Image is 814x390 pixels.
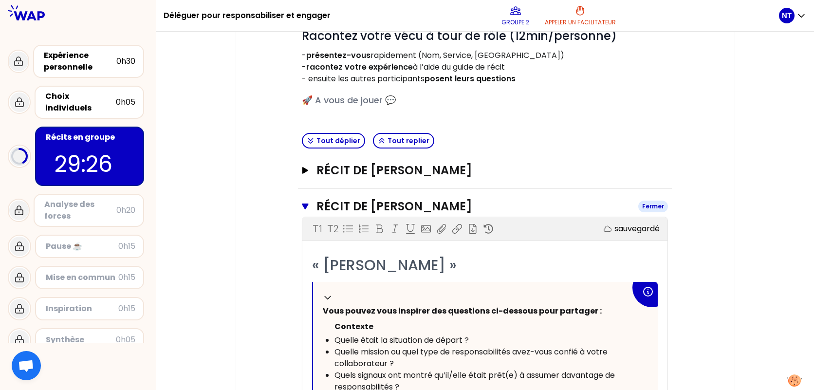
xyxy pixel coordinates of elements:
[302,61,668,73] p: - à l’aide du guide de récit
[498,1,533,30] button: Groupe 2
[118,241,135,252] div: 0h15
[302,28,617,44] span: Racontez votre vécu à tour de rôle (12min/personne)
[334,334,469,346] span: Quelle était la situation de départ ?
[302,163,668,178] button: Récit de [PERSON_NAME]
[614,223,660,235] p: sauvegardé
[373,133,434,149] button: Tout replier
[782,11,792,20] p: NT
[312,255,457,276] span: « [PERSON_NAME] »
[302,199,668,214] button: Récit de [PERSON_NAME]Fermer
[46,241,118,252] div: Pause ☕️
[116,204,135,216] div: 0h20
[44,50,116,73] div: Expérience personnelle
[302,73,668,85] p: - ensuite les autres participants
[545,19,616,26] p: Appeler un facilitateur
[541,1,620,30] button: Appeler un facilitateur
[334,321,373,332] span: Contexte
[116,96,135,108] div: 0h05
[45,91,116,114] div: Choix individuels
[46,334,116,346] div: Synthèse
[327,222,338,236] p: T2
[779,8,806,23] button: NT
[425,73,516,84] strong: posent leurs questions
[302,50,668,61] p: - rapidement (Nom, Service, [GEOGRAPHIC_DATA])
[306,50,370,61] strong: présentez-vous
[46,303,118,315] div: Inspiration
[46,272,118,283] div: Mise en commun
[55,147,125,181] p: 29:26
[44,199,116,222] div: Analyse des forces
[638,201,668,212] div: Fermer
[501,19,529,26] p: Groupe 2
[306,61,413,73] strong: racontez votre expérience
[118,272,135,283] div: 0h15
[12,351,41,380] div: Ouvrir le chat
[323,305,602,316] span: Vous pouvez vous inspirer des questions ci-dessous pour partager :
[313,222,322,236] p: T1
[302,133,365,149] button: Tout déplier
[118,303,135,315] div: 0h15
[334,346,610,369] span: Quelle mission ou quel type de responsabilités avez-vous confié à votre collaborateur ?
[316,163,634,178] h3: Récit de [PERSON_NAME]
[46,131,135,143] div: Récits en groupe
[116,56,135,67] div: 0h30
[302,94,396,106] span: 🚀 A vous de jouer 💬
[116,334,135,346] div: 0h05
[316,199,630,214] h3: Récit de [PERSON_NAME]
